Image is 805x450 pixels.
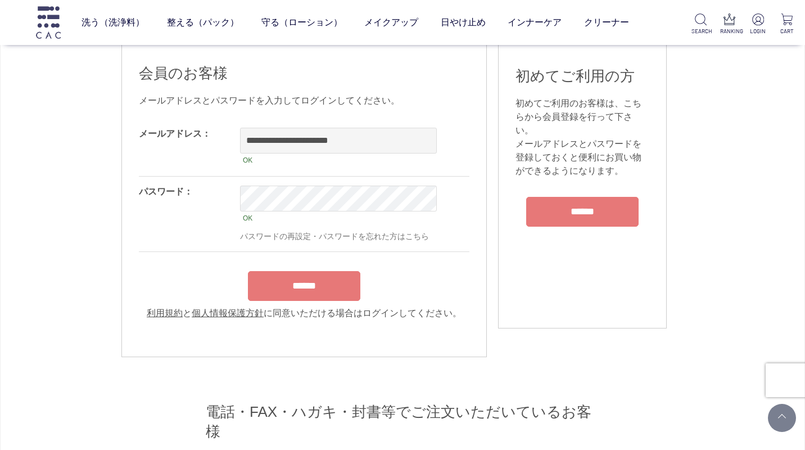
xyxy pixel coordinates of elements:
[691,13,710,35] a: SEARCH
[346,43,401,52] a: フェイスカラー
[167,7,239,38] a: 整える（パック）
[267,43,291,52] a: ベース
[82,7,144,38] a: 洗う（洗浄料）
[139,94,469,107] div: メールアドレスとパスワードを入力してログインしてください。
[240,232,429,241] a: パスワードの再設定・パスワードを忘れた方はこちら
[310,43,326,52] a: アイ
[147,308,183,318] a: 利用規約
[139,187,193,196] label: パスワード：
[749,27,767,35] p: LOGIN
[515,97,649,178] div: 初めてご利用のお客様は、こちらから会員登録を行って下さい。 メールアドレスとパスワードを登録しておくと便利にお買い物ができるようになります。
[777,27,796,35] p: CART
[206,402,599,441] h2: 電話・FAX・ハガキ・封書等でご注文いただいているお客様
[508,7,562,38] a: インナーケア
[240,154,437,167] div: OK
[720,13,739,35] a: RANKING
[720,27,739,35] p: RANKING
[139,65,228,82] span: 会員のお客様
[777,13,796,35] a: CART
[139,129,211,138] label: メールアドレス：
[240,211,437,225] div: OK
[420,43,444,52] a: リップ
[34,6,62,38] img: logo
[749,13,767,35] a: LOGIN
[515,67,635,84] span: 初めてご利用の方
[441,7,486,38] a: 日やけ止め
[192,308,264,318] a: 個人情報保護方針
[139,307,469,320] div: と に同意いただける場合はログインしてください。
[691,27,710,35] p: SEARCH
[364,7,418,38] a: メイクアップ
[261,7,342,38] a: 守る（ローション）
[584,7,629,38] a: クリーナー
